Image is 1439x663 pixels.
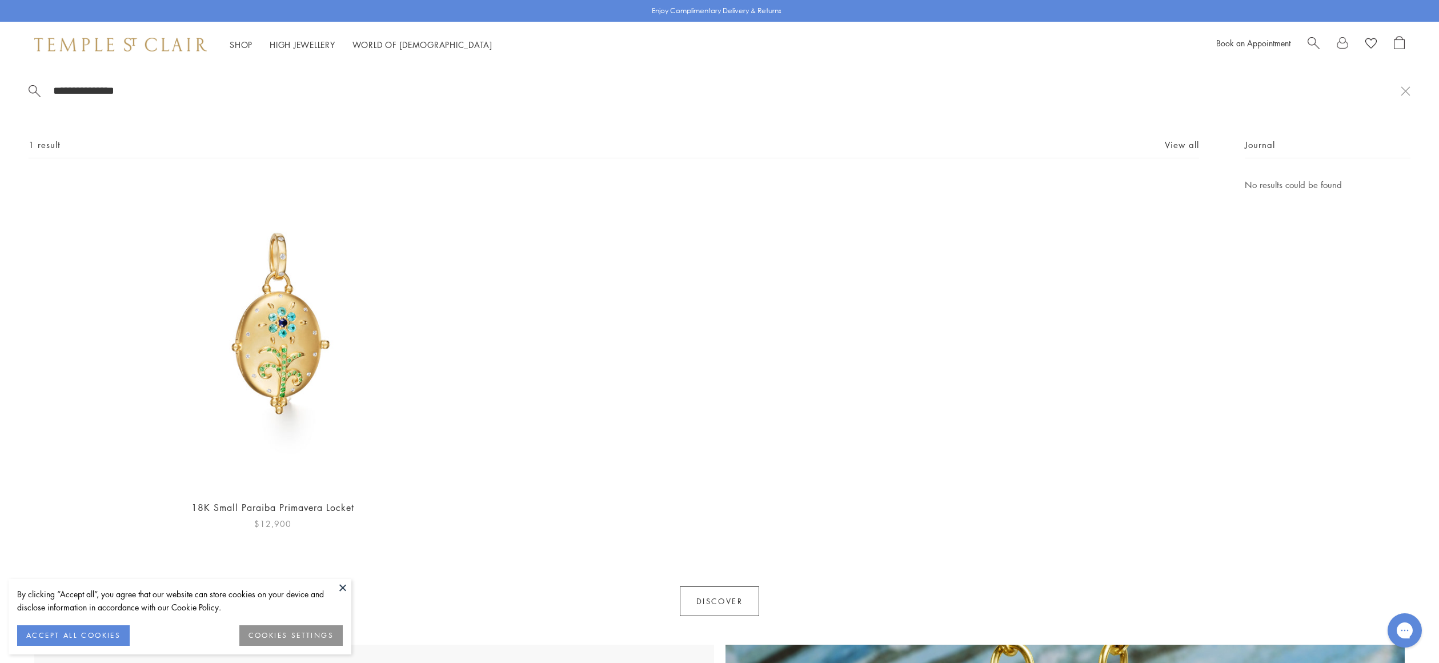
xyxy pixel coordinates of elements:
span: 1 result [29,138,61,152]
img: P36888-STMLOCPA [117,178,429,490]
a: 18K Small Paraiba Primavera Locket [191,501,354,514]
button: ACCEPT ALL COOKIES [17,625,130,646]
p: No results could be found [1245,178,1410,192]
div: By clicking “Accept all”, you agree that our website can store cookies on your device and disclos... [17,588,343,614]
iframe: Gorgias live chat messenger [1382,609,1428,652]
a: World of [DEMOGRAPHIC_DATA]World of [DEMOGRAPHIC_DATA] [352,39,492,50]
button: COOKIES SETTINGS [239,625,343,646]
a: ShopShop [230,39,252,50]
a: View Wishlist [1365,36,1377,53]
a: High JewelleryHigh Jewellery [270,39,335,50]
span: $12,900 [254,517,291,530]
a: Search [1308,36,1320,53]
a: Open Shopping Bag [1394,36,1405,53]
p: Enjoy Complimentary Delivery & Returns [652,5,781,17]
nav: Main navigation [230,38,492,52]
img: Temple St. Clair [34,38,207,51]
a: Discover [680,586,760,616]
a: Book an Appointment [1216,37,1290,49]
span: Journal [1245,138,1275,152]
a: View all [1165,138,1199,151]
